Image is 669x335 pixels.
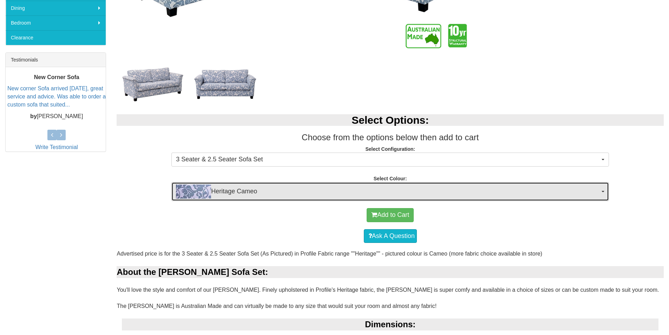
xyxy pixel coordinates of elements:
button: Add to Cart [367,208,414,222]
a: Bedroom [6,15,106,30]
a: Clearance [6,30,106,45]
a: New corner Sofa arrived [DATE], great service and advice. Was able to order a custom sofa that su... [7,85,106,108]
strong: Select Colour: [374,176,407,181]
b: New Corner Sofa [34,74,79,80]
button: Heritage CameoHeritage Cameo [171,182,609,201]
div: About the [PERSON_NAME] Sofa Set: [117,266,664,278]
span: Heritage Cameo [176,185,600,199]
button: 3 Seater & 2.5 Seater Sofa Set [171,153,609,167]
strong: Select Configuration: [365,146,415,152]
div: Dimensions: [122,318,658,330]
a: Ask A Question [364,229,417,243]
p: [PERSON_NAME] [7,112,106,121]
a: Write Testimonial [35,144,78,150]
div: Testimonials [6,53,106,67]
b: by [30,113,37,119]
b: Select Options: [352,114,429,126]
a: Dining [6,1,106,15]
span: 3 Seater & 2.5 Seater Sofa Set [176,155,600,164]
h3: Choose from the options below then add to cart [117,133,664,142]
img: Heritage Cameo [176,185,211,199]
